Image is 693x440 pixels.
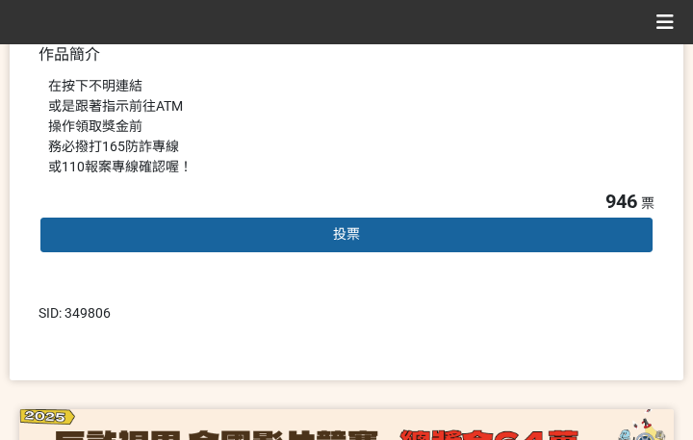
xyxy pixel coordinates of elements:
div: 在按下不明連結 或是跟著指示前往ATM 操作領取獎金前 務必撥打165防詐專線 或110報案專線確認喔！ [48,76,645,177]
span: SID: 349806 [38,305,111,321]
span: 票 [641,195,654,211]
span: 作品簡介 [38,45,100,64]
span: 投票 [333,226,360,242]
span: 946 [605,190,637,213]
